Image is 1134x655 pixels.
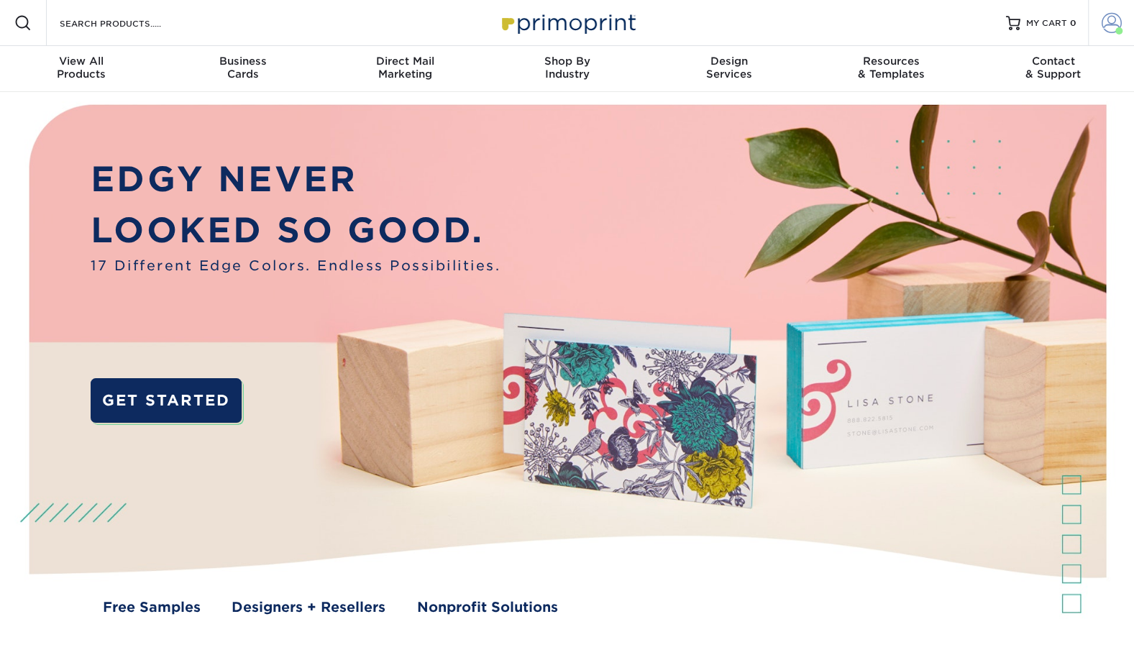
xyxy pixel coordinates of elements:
[91,256,500,276] span: 17 Different Edge Colors. Endless Possibilities.
[648,46,810,92] a: DesignServices
[648,55,810,81] div: Services
[324,55,486,81] div: Marketing
[810,55,971,81] div: & Templates
[810,46,971,92] a: Resources& Templates
[232,597,385,618] a: Designers + Resellers
[162,55,324,68] span: Business
[810,55,971,68] span: Resources
[486,55,648,68] span: Shop By
[162,46,324,92] a: BusinessCards
[91,154,500,205] p: EDGY NEVER
[58,14,198,32] input: SEARCH PRODUCTS.....
[648,55,810,68] span: Design
[417,597,558,618] a: Nonprofit Solutions
[486,46,648,92] a: Shop ByIndustry
[162,55,324,81] div: Cards
[972,55,1134,81] div: & Support
[91,378,242,423] a: GET STARTED
[486,55,648,81] div: Industry
[1070,18,1076,28] span: 0
[324,55,486,68] span: Direct Mail
[324,46,486,92] a: Direct MailMarketing
[972,46,1134,92] a: Contact& Support
[91,205,500,256] p: LOOKED SO GOOD.
[1026,17,1067,29] span: MY CART
[495,7,639,38] img: Primoprint
[972,55,1134,68] span: Contact
[103,597,201,618] a: Free Samples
